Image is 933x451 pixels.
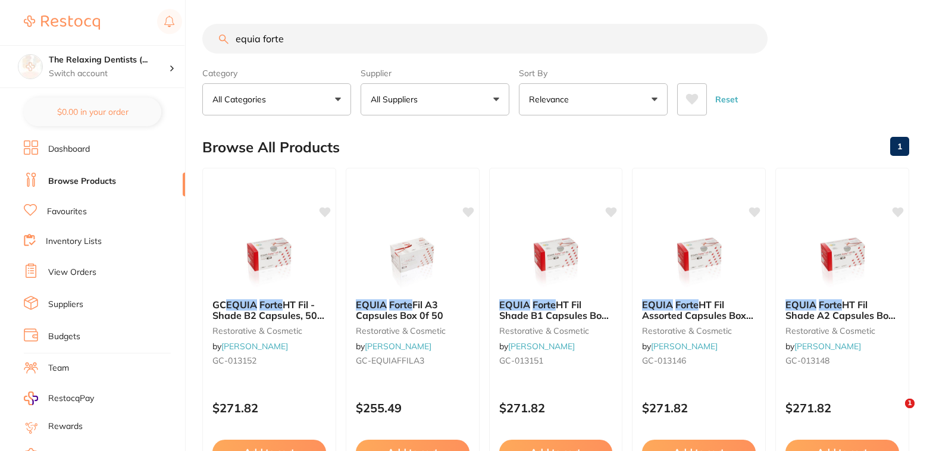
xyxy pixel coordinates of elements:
small: restorative & cosmetic [499,326,613,336]
span: GC-013151 [499,355,543,366]
em: Forte [389,299,412,311]
img: EQUIA Forte HT Fil Assorted Capsules Box of 50 [660,230,738,290]
h2: Browse All Products [202,139,340,156]
span: HT Fil - Shade B2 Capsules, 50-Pack [212,299,324,333]
iframe: Intercom live chat [881,399,909,427]
a: [PERSON_NAME] [221,341,288,352]
p: Switch account [49,68,169,80]
a: 1 [890,134,909,158]
p: Relevance [529,93,574,105]
h4: The Relaxing Dentists (Northern Beaches Dental Care) [49,54,169,66]
p: All Suppliers [371,93,422,105]
a: Browse Products [48,176,116,187]
span: 1 [905,399,915,408]
button: All Suppliers [361,83,509,115]
label: Sort By [519,68,668,79]
span: by [356,341,431,352]
span: HT Fil Shade B1 Capsules Box 0f 50 [499,299,609,333]
img: Restocq Logo [24,15,100,30]
span: RestocqPay [48,393,94,405]
span: HT Fil Assorted Capsules Box of 50 [642,299,753,333]
em: EQUIA [785,299,816,311]
p: $271.82 [499,401,613,415]
p: $271.82 [642,401,756,415]
input: Search Products [202,24,768,54]
a: Team [48,362,69,374]
button: Reset [712,83,741,115]
label: Category [202,68,351,79]
span: GC-013148 [785,355,829,366]
p: All Categories [212,93,271,105]
img: EQUIA Forte Fil A3 Capsules Box 0f 50 [374,230,451,290]
a: [PERSON_NAME] [365,341,431,352]
span: by [212,341,288,352]
span: GC-013152 [212,355,256,366]
a: RestocqPay [24,392,94,405]
button: $0.00 in your order [24,98,161,126]
img: EQUIA Forte HT Fil Shade A2 Capsules Box 0f 50 [804,230,881,290]
a: [PERSON_NAME] [794,341,861,352]
span: GC [212,299,226,311]
span: Fil A3 Capsules Box 0f 50 [356,299,443,321]
b: EQUIA Forte HT Fil Assorted Capsules Box of 50 [642,299,756,321]
p: $255.49 [356,401,469,415]
button: All Categories [202,83,351,115]
img: RestocqPay [24,392,38,405]
a: [PERSON_NAME] [508,341,575,352]
em: Forte [533,299,556,311]
img: EQUIA Forte HT Fil Shade B1 Capsules Box 0f 50 [517,230,594,290]
em: Forte [259,299,283,311]
a: Suppliers [48,299,83,311]
span: HT Fil Shade A2 Capsules Box 0f 50 [785,299,896,333]
a: Favourites [47,206,87,218]
p: $271.82 [785,401,899,415]
span: by [642,341,718,352]
a: [PERSON_NAME] [651,341,718,352]
a: Inventory Lists [46,236,102,248]
small: restorative & cosmetic [785,326,899,336]
b: EQUIA Forte Fil A3 Capsules Box 0f 50 [356,299,469,321]
em: Forte [675,299,699,311]
span: by [785,341,861,352]
a: Rewards [48,421,83,433]
span: by [499,341,575,352]
em: EQUIA [356,299,387,311]
em: EQUIA [226,299,257,311]
a: Budgets [48,331,80,343]
a: Dashboard [48,143,90,155]
p: $271.82 [212,401,326,415]
img: The Relaxing Dentists (Northern Beaches Dental Care) [18,55,42,79]
span: GC-013146 [642,355,686,366]
span: GC-EQUIAFFILA3 [356,355,424,366]
a: View Orders [48,267,96,278]
em: Forte [819,299,842,311]
small: restorative & cosmetic [356,326,469,336]
small: restorative & cosmetic [642,326,756,336]
label: Supplier [361,68,509,79]
em: EQUIA [499,299,530,311]
a: Restocq Logo [24,9,100,36]
b: EQUIA Forte HT Fil Shade A2 Capsules Box 0f 50 [785,299,899,321]
b: GC EQUIA Forte HT Fil - Shade B2 Capsules, 50-Pack [212,299,326,321]
em: EQUIA [642,299,673,311]
button: Relevance [519,83,668,115]
img: GC EQUIA Forte HT Fil - Shade B2 Capsules, 50-Pack [230,230,308,290]
b: EQUIA Forte HT Fil Shade B1 Capsules Box 0f 50 [499,299,613,321]
small: restorative & cosmetic [212,326,326,336]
